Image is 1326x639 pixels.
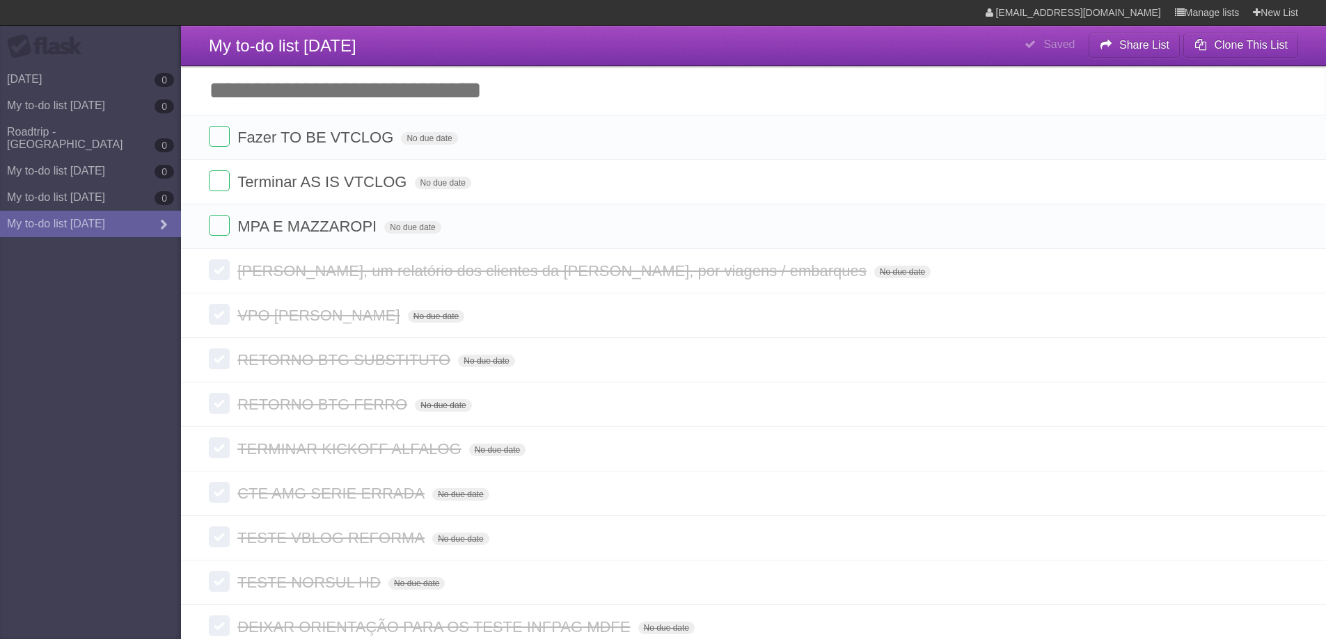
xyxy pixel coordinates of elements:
[401,132,457,145] span: No due date
[1089,33,1181,58] button: Share List
[155,138,174,152] b: 0
[237,307,404,324] span: VPO [PERSON_NAME]
[469,444,526,456] span: No due date
[384,221,441,234] span: No due date
[209,526,230,547] label: Done
[432,488,489,501] span: No due date
[1214,39,1288,51] b: Clone This List
[237,618,633,636] span: DEIXAR ORIENTAÇÃO PARA OS TESTE INFPAG MDFE
[209,615,230,636] label: Done
[237,173,410,191] span: Terminar AS IS VTCLOG
[237,262,870,280] span: [PERSON_NAME], um relatório dos clientes da [PERSON_NAME], por viagens / embarques
[209,348,230,369] label: Done
[7,34,90,59] div: Flask
[415,399,471,412] span: No due date
[209,215,230,236] label: Done
[237,574,384,591] span: TESTE NORSUL HD
[458,355,514,367] span: No due date
[874,266,931,278] span: No due date
[237,129,397,146] span: Fazer TO BE VTCLOG
[408,310,464,323] span: No due date
[237,396,411,413] span: RETORNO BTG FERRO
[1183,33,1298,58] button: Clone This List
[209,437,230,458] label: Done
[388,577,445,590] span: No due date
[638,622,695,634] span: No due date
[155,165,174,179] b: 0
[155,191,174,205] b: 0
[209,393,230,414] label: Done
[237,440,465,458] span: TERMINAR KICKOFF ALFALOG
[209,170,230,191] label: Done
[209,259,230,280] label: Done
[209,571,230,592] label: Done
[432,533,489,545] span: No due date
[209,304,230,325] label: Done
[209,482,230,503] label: Done
[415,177,471,189] span: No due date
[1043,38,1075,50] b: Saved
[155,73,174,87] b: 0
[237,529,428,547] span: TESTE VBLOG REFORMA
[237,218,380,235] span: MPA E MAZZAROPI
[209,126,230,147] label: Done
[1119,39,1169,51] b: Share List
[237,351,454,369] span: RETORNO BTG SUBSTITUTO
[237,485,428,502] span: CTE AMG SERIE ERRADA
[155,99,174,113] b: 0
[209,36,356,55] span: My to-do list [DATE]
